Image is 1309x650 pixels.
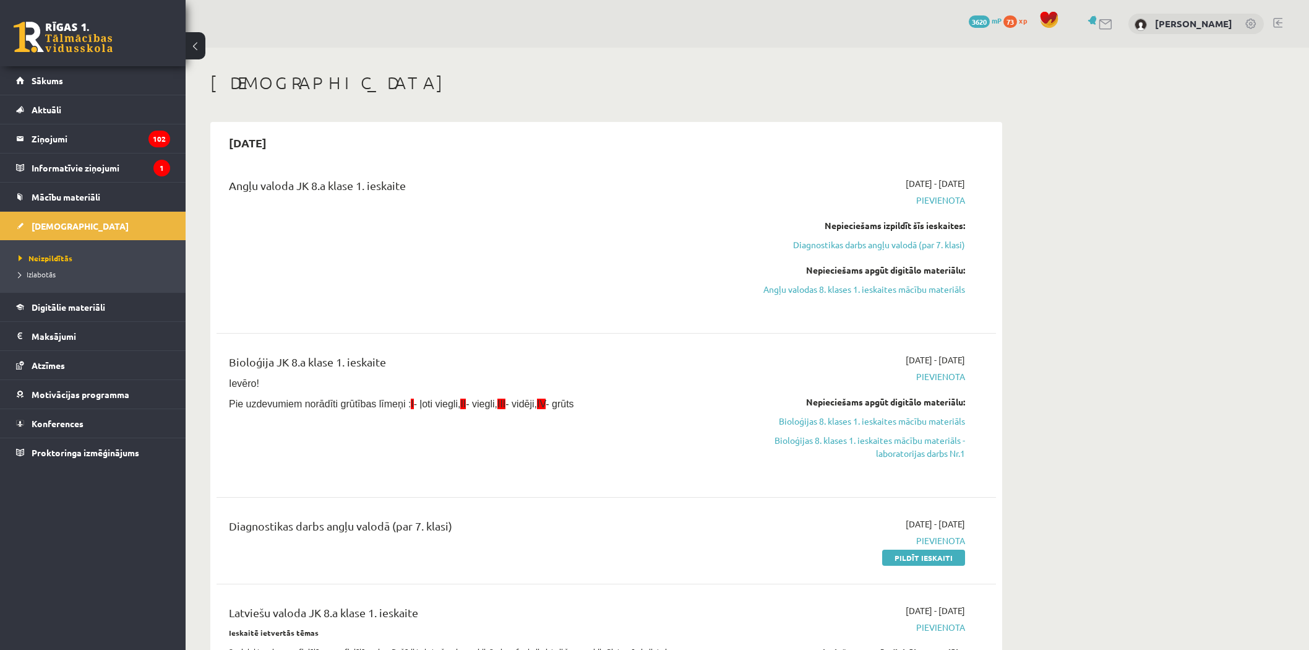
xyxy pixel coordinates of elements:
[32,154,170,182] legend: Informatīvie ziņojumi
[153,160,170,176] i: 1
[1003,15,1017,28] span: 73
[32,104,61,115] span: Aktuāli
[32,75,63,86] span: Sākums
[732,415,965,428] a: Bioloģijas 8. klases 1. ieskaites mācību materiāls
[16,293,170,321] a: Digitālie materiāli
[732,219,965,232] div: Nepieciešams izpildīt šīs ieskaites:
[32,418,84,429] span: Konferences
[16,380,170,409] a: Motivācijas programma
[16,66,170,95] a: Sākums
[1155,17,1232,30] a: [PERSON_NAME]
[32,191,100,202] span: Mācību materiāli
[16,212,170,240] a: [DEMOGRAPHIC_DATA]
[19,269,56,279] span: Izlabotās
[229,628,319,638] strong: Ieskaitē ietvertās tēmas
[1019,15,1027,25] span: xp
[732,238,965,251] a: Diagnostikas darbs angļu valodā (par 7. klasi)
[732,434,965,460] a: Bioloģijas 8. klases 1. ieskaites mācību materiāls - laboratorijas darbs Nr.1
[16,351,170,379] a: Atzīmes
[32,301,105,313] span: Digitālie materiāli
[229,604,713,627] div: Latviešu valoda JK 8.a klase 1. ieskaite
[882,550,965,566] a: Pildīt ieskaiti
[732,396,965,409] div: Nepieciešams apgūt digitālo materiālu:
[732,621,965,634] span: Pievienota
[732,194,965,207] span: Pievienota
[32,360,65,371] span: Atzīmes
[32,447,139,458] span: Proktoringa izmēģinājums
[537,399,546,409] span: IV
[32,124,170,153] legend: Ziņojumi
[229,353,713,376] div: Bioloģija JK 8.a klase 1. ieskaite
[148,131,170,147] i: 102
[16,154,170,182] a: Informatīvie ziņojumi1
[210,72,1002,93] h1: [DEMOGRAPHIC_DATA]
[732,283,965,296] a: Angļu valodas 8. klases 1. ieskaites mācību materiāls
[19,269,173,280] a: Izlabotās
[1003,15,1033,25] a: 73 xp
[16,183,170,211] a: Mācību materiāli
[16,438,170,467] a: Proktoringa izmēģinājums
[229,399,574,409] span: Pie uzdevumiem norādīti grūtības līmeņi : - ļoti viegli, - viegli, - vidēji, - grūts
[229,518,713,540] div: Diagnostikas darbs angļu valodā (par 7. klasi)
[460,399,466,409] span: II
[19,253,173,264] a: Neizpildītās
[16,409,170,438] a: Konferences
[969,15,1002,25] a: 3620 mP
[229,177,713,200] div: Angļu valoda JK 8.a klase 1. ieskaite
[906,177,965,190] span: [DATE] - [DATE]
[906,518,965,531] span: [DATE] - [DATE]
[32,220,129,232] span: [DEMOGRAPHIC_DATA]
[969,15,990,28] span: 3620
[992,15,1002,25] span: mP
[32,322,170,350] legend: Maksājumi
[732,534,965,547] span: Pievienota
[16,322,170,350] a: Maksājumi
[16,124,170,153] a: Ziņojumi102
[229,378,259,389] span: Ievēro!
[14,22,113,53] a: Rīgas 1. Tālmācības vidusskola
[906,353,965,366] span: [DATE] - [DATE]
[217,128,279,157] h2: [DATE]
[732,370,965,383] span: Pievienota
[732,264,965,277] div: Nepieciešams apgūt digitālo materiālu:
[32,389,129,400] span: Motivācijas programma
[411,399,413,409] span: I
[16,95,170,124] a: Aktuāli
[906,604,965,617] span: [DATE] - [DATE]
[19,253,72,263] span: Neizpildītās
[1135,19,1147,31] img: Kārlis Bergs
[497,399,505,409] span: III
